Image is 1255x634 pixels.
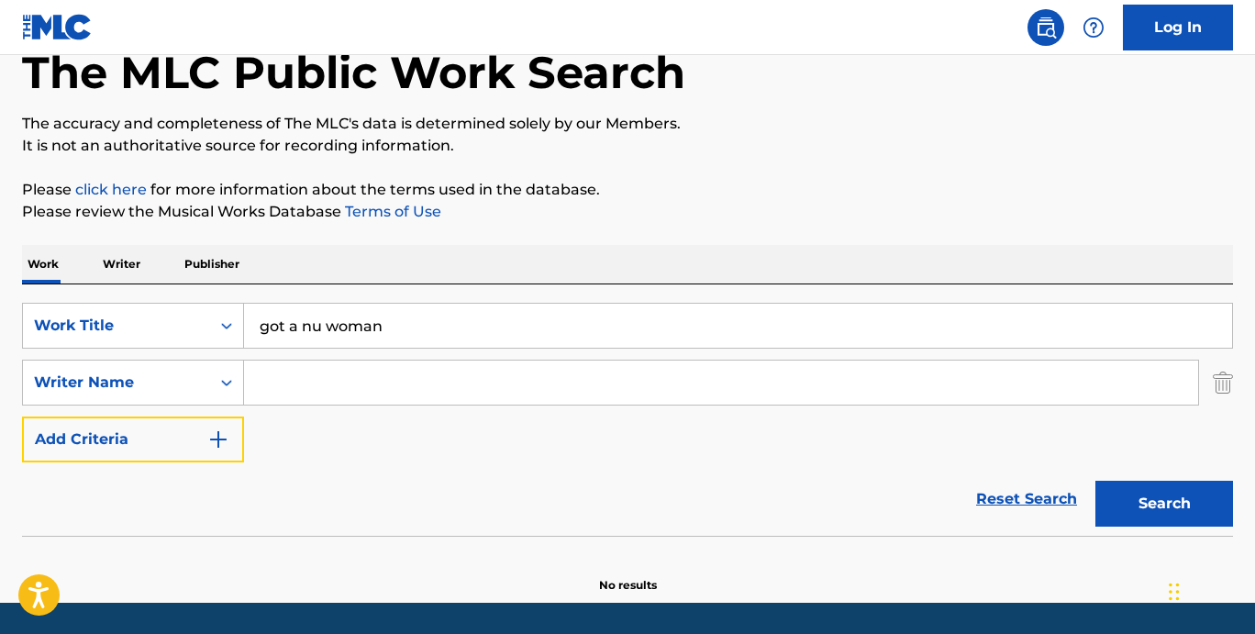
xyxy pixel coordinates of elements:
p: Please for more information about the terms used in the database. [22,179,1233,201]
p: Please review the Musical Works Database [22,201,1233,223]
button: Add Criteria [22,417,244,462]
div: Help [1075,9,1112,46]
p: It is not an authoritative source for recording information. [22,135,1233,157]
a: click here [75,181,147,198]
a: Public Search [1027,9,1064,46]
p: Writer [97,245,146,284]
a: Log In [1123,5,1233,50]
button: Search [1095,481,1233,527]
img: search [1035,17,1057,39]
img: 9d2ae6d4665cec9f34b9.svg [207,428,229,450]
p: The accuracy and completeness of The MLC's data is determined solely by our Members. [22,113,1233,135]
p: Work [22,245,64,284]
form: Search Form [22,303,1233,536]
div: Drag [1169,564,1180,619]
p: Publisher [179,245,245,284]
img: MLC Logo [22,14,93,40]
a: Terms of Use [341,203,441,220]
div: Writer Name [34,372,199,394]
iframe: Chat Widget [1163,546,1255,634]
img: Delete Criterion [1213,360,1233,406]
img: help [1083,17,1105,39]
h1: The MLC Public Work Search [22,45,685,100]
p: No results [599,555,657,594]
div: Work Title [34,315,199,337]
a: Reset Search [967,479,1086,519]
